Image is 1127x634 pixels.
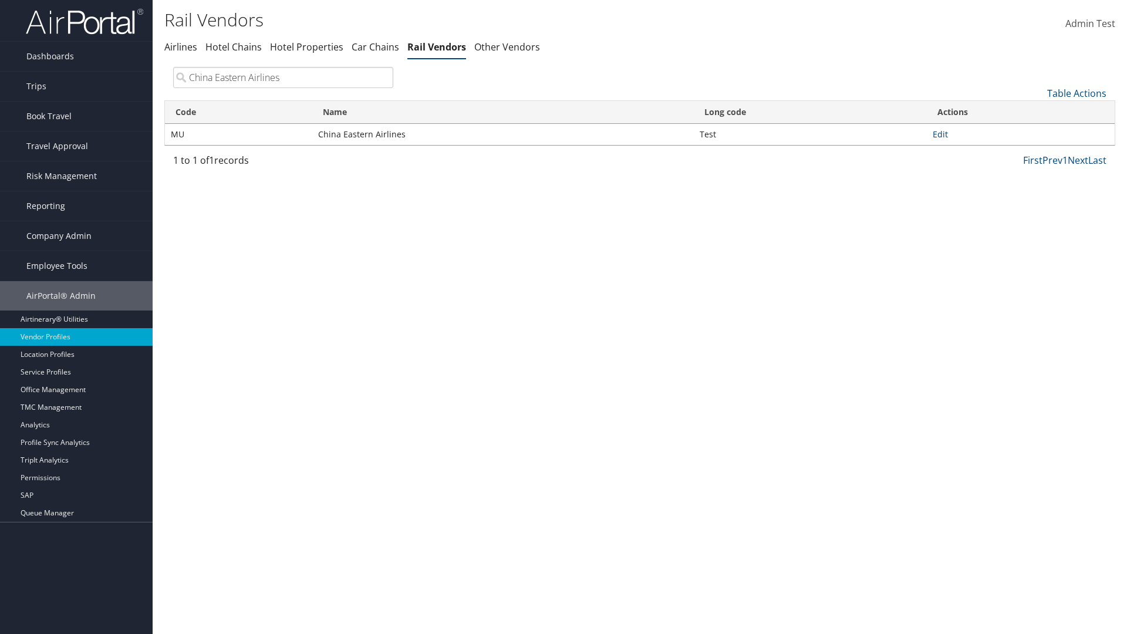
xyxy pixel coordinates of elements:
[352,41,399,53] a: Car Chains
[270,41,343,53] a: Hotel Properties
[26,161,97,191] span: Risk Management
[312,101,694,124] th: Name: activate to sort column ascending
[165,124,312,145] td: MU
[26,251,87,281] span: Employee Tools
[164,8,798,32] h1: Rail Vendors
[173,153,393,173] div: 1 to 1 of records
[1023,154,1042,167] a: First
[1047,87,1106,100] a: Table Actions
[26,72,46,101] span: Trips
[407,41,466,53] a: Rail Vendors
[26,131,88,161] span: Travel Approval
[26,102,72,131] span: Book Travel
[26,8,143,35] img: airportal-logo.png
[694,124,927,145] td: Test
[933,129,948,140] a: Edit
[1065,6,1115,42] a: Admin Test
[1062,154,1068,167] a: 1
[26,281,96,311] span: AirPortal® Admin
[694,101,927,124] th: Long code: activate to sort column ascending
[1088,154,1106,167] a: Last
[209,154,214,167] span: 1
[474,41,540,53] a: Other Vendors
[26,42,74,71] span: Dashboards
[26,191,65,221] span: Reporting
[927,101,1115,124] th: Actions
[164,41,197,53] a: Airlines
[165,101,312,124] th: Code: activate to sort column ascending
[1065,17,1115,30] span: Admin Test
[1042,154,1062,167] a: Prev
[173,67,393,88] input: Search
[26,221,92,251] span: Company Admin
[312,124,694,145] td: China Eastern Airlines
[205,41,262,53] a: Hotel Chains
[1068,154,1088,167] a: Next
